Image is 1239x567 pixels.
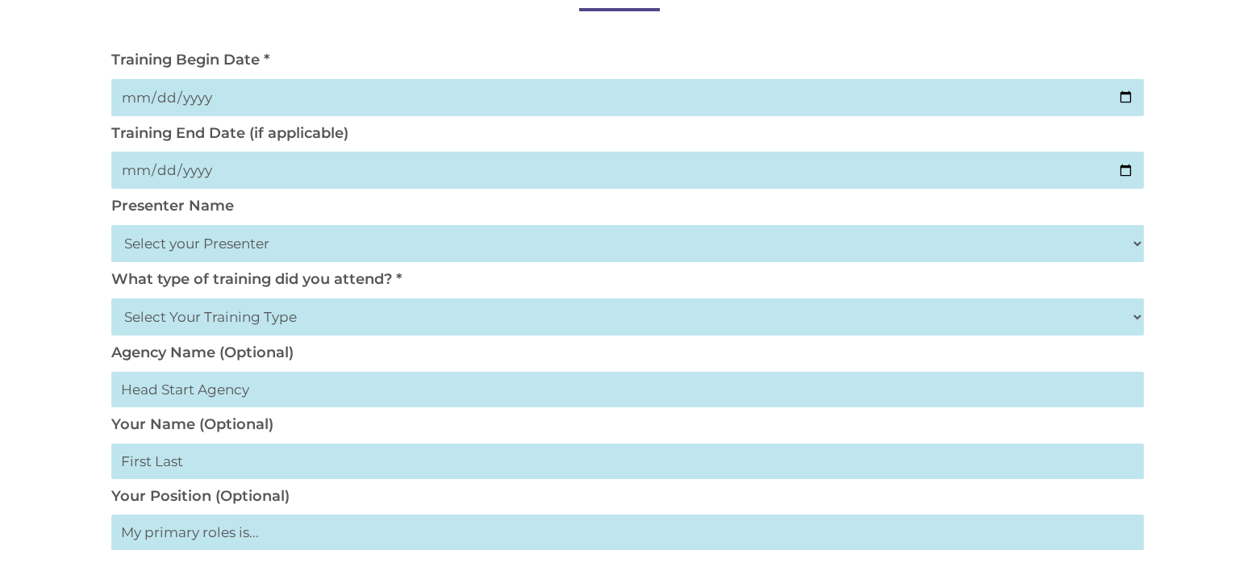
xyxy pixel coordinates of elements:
[111,415,273,433] label: Your Name (Optional)
[111,487,290,505] label: Your Position (Optional)
[111,270,402,288] label: What type of training did you attend? *
[111,197,234,215] label: Presenter Name
[111,515,1144,550] input: My primary roles is...
[111,51,269,69] label: Training Begin Date *
[111,372,1144,407] input: Head Start Agency
[111,344,294,361] label: Agency Name (Optional)
[111,124,348,142] label: Training End Date (if applicable)
[111,444,1144,479] input: First Last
